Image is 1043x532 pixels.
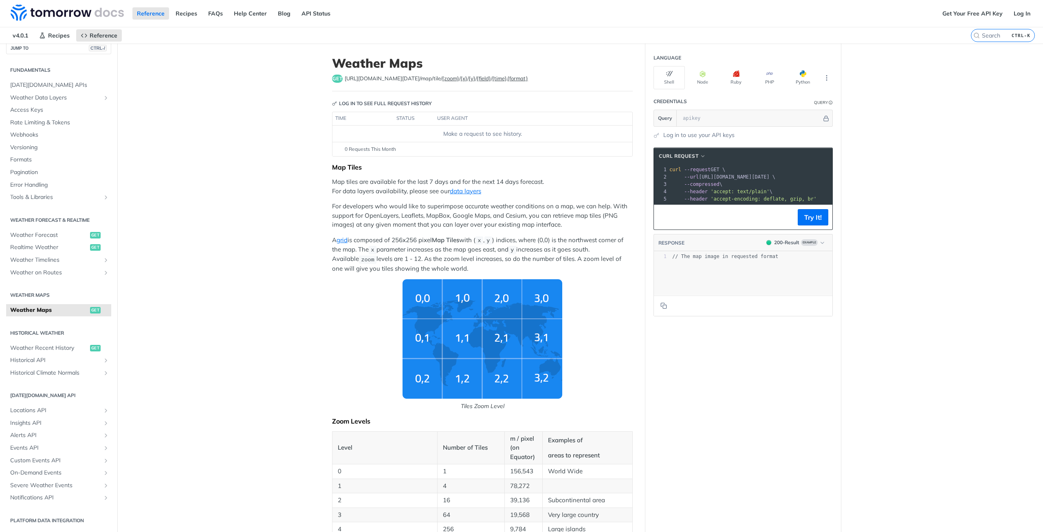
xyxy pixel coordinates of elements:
svg: More ellipsis [823,74,830,82]
span: Weather Maps [10,306,88,314]
span: --request [684,167,711,172]
span: Formats [10,156,109,164]
span: Notifications API [10,494,101,502]
p: 1 [338,481,432,491]
a: Alerts APIShow subpages for Alerts API [6,429,111,441]
button: Copy to clipboard [658,300,669,312]
span: Tiles Zoom Level [332,279,633,411]
p: Tiles Zoom Level [332,402,633,411]
a: Weather Mapsget [6,304,111,316]
p: 78,272 [510,481,537,491]
button: Shell [654,66,685,89]
div: 2 [654,173,668,181]
a: Events APIShow subpages for Events API [6,442,111,454]
a: Reference [132,7,169,20]
a: Blog [273,7,295,20]
button: Show subpages for Insights API [103,420,109,426]
h1: Weather Maps [332,56,633,71]
span: Tools & Libraries [10,193,101,201]
span: Alerts API [10,431,101,439]
span: // The map image in requested format [672,254,778,259]
span: x [477,238,481,244]
p: World Wide [548,467,627,476]
span: On-Demand Events [10,469,101,477]
span: Insights API [10,419,101,427]
label: {field} [477,75,491,82]
a: Get Your Free API Key [938,7,1007,20]
span: Weather Timelines [10,256,101,264]
span: Webhooks [10,131,109,139]
p: 4 [443,481,499,491]
div: 1 [654,253,667,260]
h2: Weather Maps [6,291,111,299]
span: Weather Recent History [10,344,88,352]
span: \ [669,189,772,194]
span: Pagination [10,168,109,177]
div: Map Tiles [332,163,633,171]
span: Access Keys [10,106,109,114]
span: get [90,307,101,313]
p: Number of Tiles [443,443,499,453]
kbd: CTRL-K [1010,31,1032,40]
span: --url [684,174,699,180]
p: Level [338,443,432,453]
a: Error Handling [6,179,111,191]
span: y [510,247,514,253]
h2: Platform DATA integration [6,517,111,524]
span: \ [669,181,722,187]
span: https://api.tomorrow.io/v4/map/tile/{zoom}/{x}/{y}/{field}/{time}.{format} [345,75,528,83]
p: Map tiles are available for the last 7 days and for the next 14 days forecast. For data layers av... [332,177,633,196]
span: get [90,345,101,351]
a: On-Demand EventsShow subpages for On-Demand Events [6,467,111,479]
h2: Fundamentals [6,66,111,74]
span: Error Handling [10,181,109,189]
span: 'accept: text/plain' [711,189,770,194]
button: Show subpages for Events API [103,445,109,451]
p: Examples of [548,436,627,445]
th: status [394,112,434,125]
a: FAQs [204,7,227,20]
button: Show subpages for On-Demand Events [103,470,109,476]
button: Show subpages for Historical Climate Normals [103,370,109,376]
a: Weather Data LayersShow subpages for Weather Data Layers [6,92,111,104]
span: --header [684,196,708,202]
span: Query [658,115,672,122]
button: PHP [754,66,785,89]
button: Show subpages for Notifications API [103,494,109,501]
div: Make a request to see history. [336,130,629,138]
button: Query [654,110,677,126]
h2: Weather Forecast & realtime [6,216,111,224]
svg: Key [332,101,337,106]
a: grid [337,236,348,244]
span: Versioning [10,143,109,152]
button: RESPONSE [658,239,685,247]
a: Locations APIShow subpages for Locations API [6,404,111,417]
span: Locations API [10,406,101,415]
p: 156,543 [510,467,537,476]
a: Custom Events APIShow subpages for Custom Events API [6,455,111,467]
button: Show subpages for Tools & Libraries [103,194,109,201]
button: Copy to clipboard [658,211,669,223]
span: x [371,247,374,253]
div: Log in to see full request history [332,100,432,107]
h2: [DATE][DOMAIN_NAME] API [6,392,111,399]
span: GET \ [669,167,725,172]
button: Show subpages for Custom Events API [103,457,109,464]
a: Help Center [229,7,271,20]
span: [URL][DOMAIN_NAME][DATE] \ [669,174,775,180]
button: Show subpages for Severe Weather Events [103,482,109,489]
i: Information [829,101,833,105]
a: Pagination [6,166,111,179]
span: y [486,238,490,244]
p: 19,568 [510,510,537,520]
p: 16 [443,496,499,505]
a: Access Keys [6,104,111,116]
button: Show subpages for Alerts API [103,432,109,439]
img: weather-grid-map.png [403,279,562,399]
a: API Status [297,7,335,20]
div: 1 [654,166,668,173]
p: 2 [338,496,432,505]
th: time [332,112,394,125]
a: Tools & LibrariesShow subpages for Tools & Libraries [6,191,111,203]
a: Notifications APIShow subpages for Notifications API [6,492,111,504]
